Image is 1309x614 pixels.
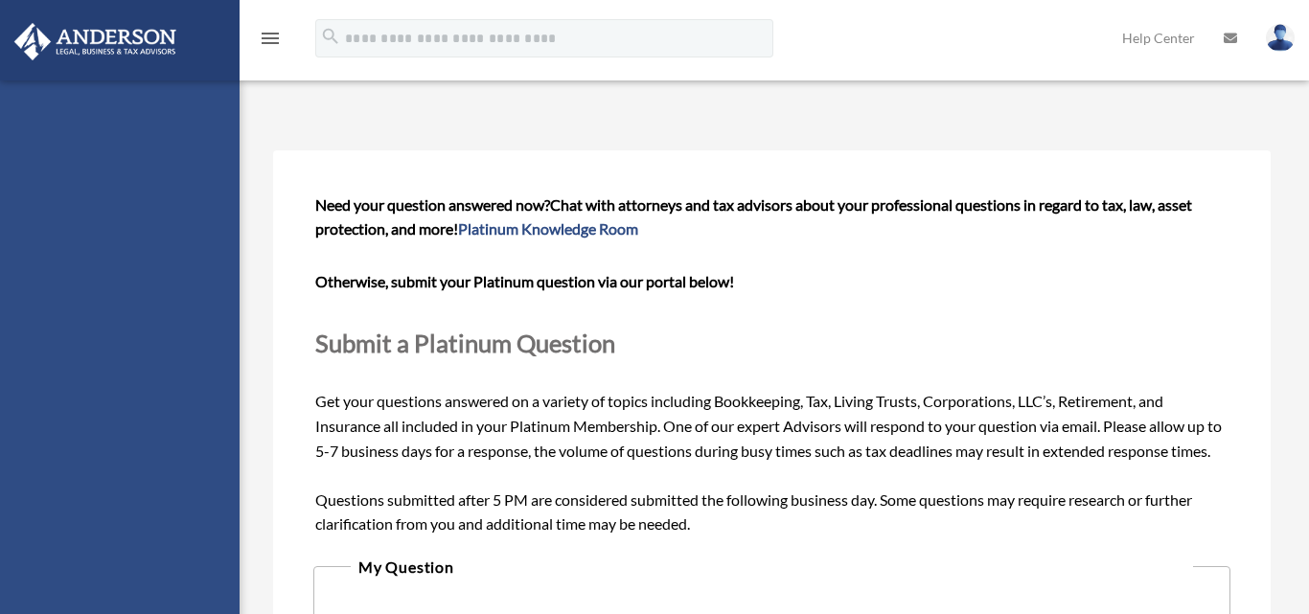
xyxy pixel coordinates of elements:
[351,554,1193,580] legend: My Question
[315,195,550,214] span: Need your question answered now?
[259,27,282,50] i: menu
[259,34,282,50] a: menu
[315,272,734,290] b: Otherwise, submit your Platinum question via our portal below!
[315,195,1229,534] span: Get your questions answered on a variety of topics including Bookkeeping, Tax, Living Trusts, Cor...
[320,26,341,47] i: search
[458,219,638,238] a: Platinum Knowledge Room
[9,23,182,60] img: Anderson Advisors Platinum Portal
[315,195,1192,239] span: Chat with attorneys and tax advisors about your professional questions in regard to tax, law, ass...
[1266,24,1295,52] img: User Pic
[315,329,615,357] span: Submit a Platinum Question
